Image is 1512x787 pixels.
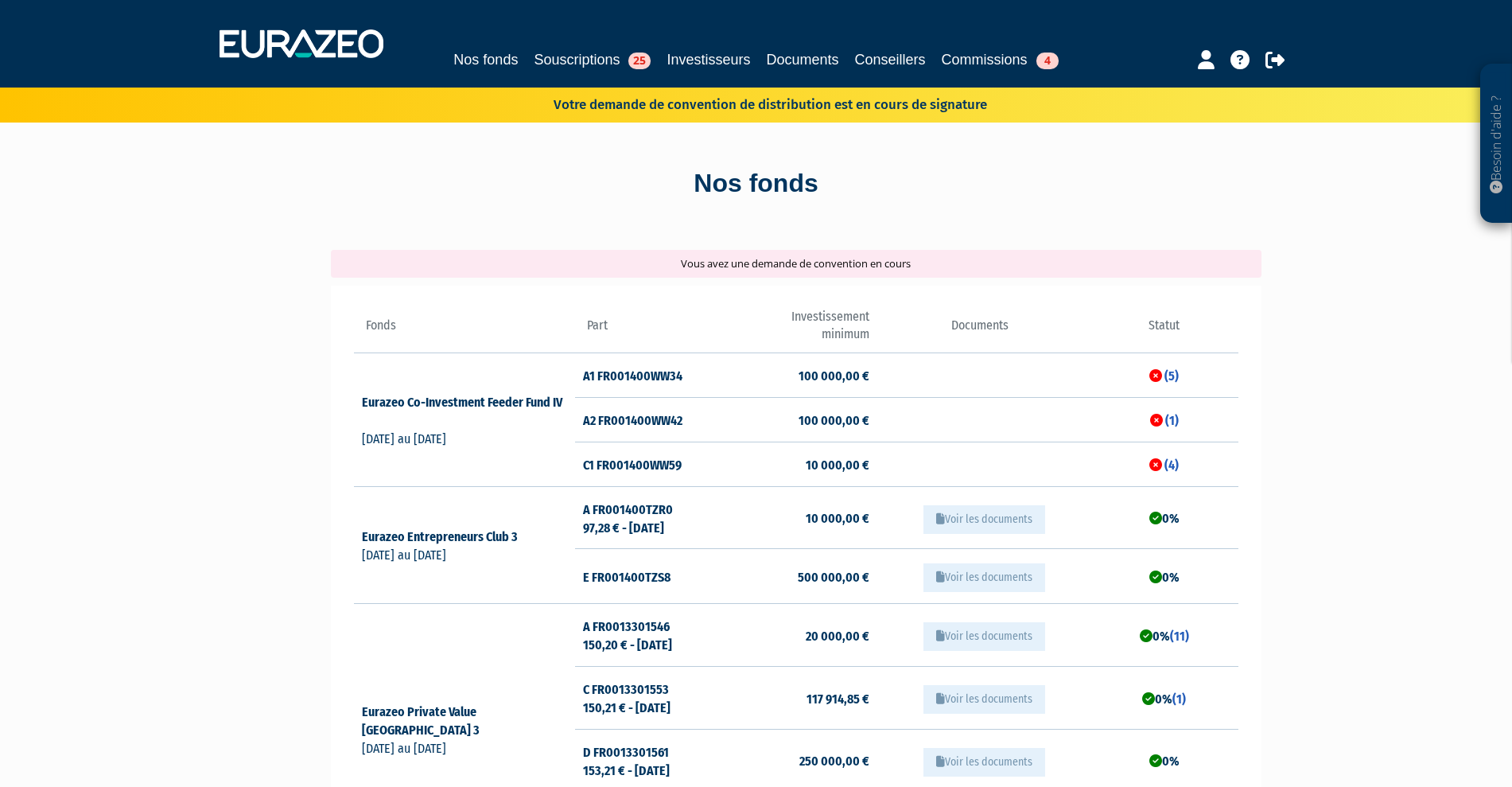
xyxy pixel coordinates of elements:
[628,53,651,69] span: 25
[1090,486,1238,549] td: 0%
[722,353,869,398] td: 100 000,00 €
[1090,549,1238,604] td: 0%
[722,398,869,442] td: 100 000,00 €
[667,49,750,71] a: Investisseurs
[575,549,722,604] td: E FR001400TZS8
[362,704,494,738] a: Eurazeo Private Value [GEOGRAPHIC_DATA] 3
[575,398,722,442] td: A2 FR001400WW42
[1036,53,1059,69] span: 4
[923,685,1045,714] button: Voir les documents
[453,49,518,71] a: Nos fonds
[303,166,1210,202] div: Nos fonds
[362,431,446,446] span: [DATE] au [DATE]
[362,529,532,544] a: Eurazeo Entrepreneurs Club 3
[722,442,869,486] td: 10 000,00 €
[1487,72,1506,216] p: Besoin d'aide ?
[767,49,839,71] a: Documents
[1165,413,1179,428] a: (1)
[722,604,869,667] td: 20 000,00 €
[1090,604,1238,667] td: 0%
[1164,368,1179,384] a: (5)
[362,547,446,563] span: [DATE] au [DATE]
[575,353,722,398] td: A1 FR001400WW34
[534,49,651,71] a: Souscriptions25
[575,486,722,549] td: A FR001400TZR0 97,28 € - [DATE]
[575,308,722,353] th: Part
[722,549,869,604] td: 500 000,00 €
[923,748,1045,777] button: Voir les documents
[1172,692,1186,707] a: (1)
[1090,667,1238,730] td: 0%
[1170,629,1189,644] a: (11)
[362,395,562,428] a: Eurazeo Co-Investment Feeder Fund IV
[923,622,1045,651] button: Voir les documents
[362,741,446,756] span: [DATE] au [DATE]
[722,667,869,730] td: 117 914,85 €
[942,49,1059,71] a: Commissions4
[354,308,575,353] th: Fonds
[575,667,722,730] td: C FR0013301553 150,21 € - [DATE]
[722,486,869,549] td: 10 000,00 €
[1164,458,1179,473] a: (4)
[220,29,383,58] img: 1732889491-logotype_eurazeo_blanc_rvb.png
[722,308,869,353] th: Investissement minimum
[575,604,722,667] td: A FR0013301546 150,20 € - [DATE]
[331,250,1261,278] div: Vous avez une demande de convention en cours
[575,442,722,486] td: C1 FR001400WW59
[855,49,926,71] a: Conseillers
[923,563,1045,592] button: Voir les documents
[507,92,987,115] p: Votre demande de convention de distribution est en cours de signature
[869,308,1090,353] th: Documents
[923,505,1045,534] button: Voir les documents
[1090,308,1238,353] th: Statut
